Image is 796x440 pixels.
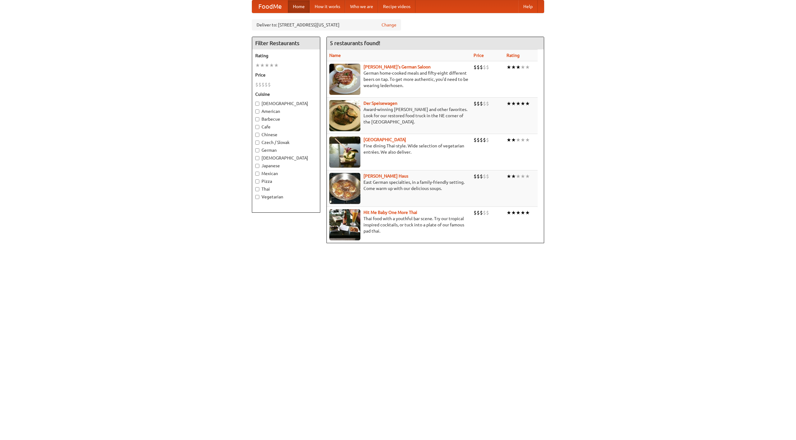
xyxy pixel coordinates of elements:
li: $ [483,173,486,180]
label: American [255,108,317,114]
li: ★ [525,137,530,143]
label: Czech / Slovak [255,139,317,146]
input: Czech / Slovak [255,141,259,145]
label: Barbecue [255,116,317,122]
li: $ [480,64,483,71]
b: Hit Me Baby One More Thai [363,210,417,215]
a: Price [474,53,484,58]
label: Chinese [255,132,317,138]
li: $ [261,81,265,88]
li: ★ [521,100,525,107]
a: [PERSON_NAME] Haus [363,174,408,178]
li: $ [477,100,480,107]
li: $ [474,173,477,180]
li: $ [268,81,271,88]
label: [DEMOGRAPHIC_DATA] [255,155,317,161]
li: ★ [525,173,530,180]
a: FoodMe [252,0,288,13]
input: Chinese [255,133,259,137]
li: ★ [511,173,516,180]
a: Recipe videos [378,0,415,13]
li: $ [483,209,486,216]
li: ★ [521,137,525,143]
h4: Filter Restaurants [252,37,320,49]
li: ★ [516,209,521,216]
li: $ [486,209,489,216]
h5: Price [255,72,317,78]
input: Barbecue [255,117,259,121]
input: Thai [255,187,259,191]
img: babythai.jpg [329,209,360,240]
li: ★ [265,62,269,69]
input: Vegetarian [255,195,259,199]
a: Change [382,22,396,28]
label: [DEMOGRAPHIC_DATA] [255,100,317,107]
p: German home-cooked meals and fifty-eight different beers on tap. To get more authentic, you'd nee... [329,70,469,89]
label: Japanese [255,163,317,169]
input: Pizza [255,179,259,183]
li: ★ [274,62,279,69]
li: ★ [511,209,516,216]
li: $ [477,209,480,216]
li: $ [486,137,489,143]
li: ★ [507,209,511,216]
li: $ [474,137,477,143]
li: $ [483,64,486,71]
label: Vegetarian [255,194,317,200]
li: ★ [525,64,530,71]
input: Japanese [255,164,259,168]
a: [PERSON_NAME]'s German Saloon [363,64,431,69]
a: Home [288,0,310,13]
p: Fine dining Thai-style. Wide selection of vegetarian entrées. We also deliver. [329,143,469,155]
li: ★ [511,64,516,71]
li: $ [480,137,483,143]
li: ★ [521,209,525,216]
li: $ [477,173,480,180]
input: American [255,109,259,113]
li: ★ [260,62,265,69]
li: ★ [507,137,511,143]
p: Thai food with a youthful bar scene. Try our tropical inspired cocktails, or tuck into a plate of... [329,215,469,234]
p: Award-winning [PERSON_NAME] and other favorites. Look for our restored food truck in the NE corne... [329,106,469,125]
a: Name [329,53,341,58]
input: Cafe [255,125,259,129]
li: $ [483,100,486,107]
b: Der Speisewagen [363,101,397,106]
li: ★ [525,209,530,216]
a: How it works [310,0,345,13]
li: ★ [507,173,511,180]
li: $ [258,81,261,88]
li: $ [480,173,483,180]
li: $ [477,64,480,71]
b: [GEOGRAPHIC_DATA] [363,137,406,142]
p: East German specialties, in a family-friendly setting. Come warm up with our delicious soups. [329,179,469,192]
li: $ [474,100,477,107]
h5: Rating [255,53,317,59]
img: kohlhaus.jpg [329,173,360,204]
label: Mexican [255,170,317,177]
li: ★ [255,62,260,69]
li: ★ [516,137,521,143]
input: German [255,148,259,152]
label: Thai [255,186,317,192]
h5: Cuisine [255,91,317,97]
img: satay.jpg [329,137,360,168]
li: $ [474,64,477,71]
li: $ [477,137,480,143]
label: Pizza [255,178,317,184]
li: ★ [507,100,511,107]
li: $ [480,209,483,216]
li: ★ [269,62,274,69]
a: Help [518,0,538,13]
li: ★ [525,100,530,107]
li: $ [483,137,486,143]
li: $ [486,173,489,180]
input: [DEMOGRAPHIC_DATA] [255,102,259,106]
li: $ [255,81,258,88]
label: Cafe [255,124,317,130]
li: $ [474,209,477,216]
input: [DEMOGRAPHIC_DATA] [255,156,259,160]
a: Who we are [345,0,378,13]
